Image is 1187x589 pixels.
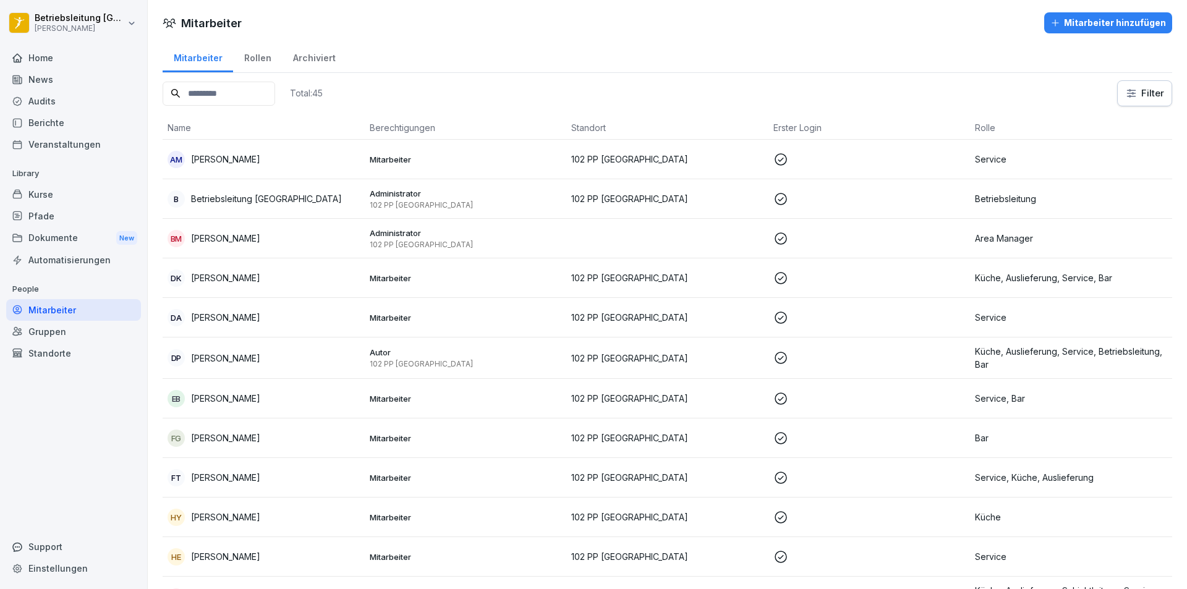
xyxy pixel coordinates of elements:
[168,151,185,168] div: AM
[282,41,346,72] a: Archiviert
[168,548,185,566] div: HE
[1044,12,1172,33] button: Mitarbeiter hinzufügen
[975,271,1167,284] p: Küche, Auslieferung, Service, Bar
[168,190,185,208] div: B
[168,509,185,526] div: HY
[6,536,141,557] div: Support
[370,227,562,239] p: Administrator
[365,116,567,140] th: Berechtigungen
[571,431,764,444] p: 102 PP [GEOGRAPHIC_DATA]
[168,309,185,326] div: DA
[6,164,141,184] p: Library
[181,15,242,32] h1: Mitarbeiter
[6,299,141,321] a: Mitarbeiter
[191,311,260,324] p: [PERSON_NAME]
[1125,87,1164,100] div: Filter
[168,230,185,247] div: BM
[191,431,260,444] p: [PERSON_NAME]
[6,69,141,90] a: News
[571,392,764,405] p: 102 PP [GEOGRAPHIC_DATA]
[163,116,365,140] th: Name
[571,153,764,166] p: 102 PP [GEOGRAPHIC_DATA]
[975,345,1167,371] p: Küche, Auslieferung, Service, Betriebsleitung, Bar
[975,431,1167,444] p: Bar
[370,512,562,523] p: Mitarbeiter
[571,352,764,365] p: 102 PP [GEOGRAPHIC_DATA]
[191,511,260,523] p: [PERSON_NAME]
[6,205,141,227] a: Pfade
[168,390,185,407] div: EB
[975,311,1167,324] p: Service
[975,192,1167,205] p: Betriebsleitung
[6,279,141,299] p: People
[571,471,764,484] p: 102 PP [GEOGRAPHIC_DATA]
[191,352,260,365] p: [PERSON_NAME]
[370,472,562,483] p: Mitarbeiter
[168,430,185,447] div: FG
[975,511,1167,523] p: Küche
[6,90,141,112] a: Audits
[1118,81,1172,106] button: Filter
[35,24,125,33] p: [PERSON_NAME]
[571,192,764,205] p: 102 PP [GEOGRAPHIC_DATA]
[6,321,141,342] a: Gruppen
[233,41,282,72] a: Rollen
[571,271,764,284] p: 102 PP [GEOGRAPHIC_DATA]
[168,469,185,486] div: FT
[191,550,260,563] p: [PERSON_NAME]
[168,269,185,287] div: DK
[975,232,1167,245] p: Area Manager
[370,433,562,444] p: Mitarbeiter
[6,249,141,271] a: Automatisierungen
[191,271,260,284] p: [PERSON_NAME]
[370,154,562,165] p: Mitarbeiter
[191,192,342,205] p: Betriebsleitung [GEOGRAPHIC_DATA]
[975,471,1167,484] p: Service, Küche, Auslieferung
[191,232,260,245] p: [PERSON_NAME]
[571,511,764,523] p: 102 PP [GEOGRAPHIC_DATA]
[6,227,141,250] div: Dokumente
[6,342,141,364] a: Standorte
[116,231,137,245] div: New
[191,153,260,166] p: [PERSON_NAME]
[163,41,233,72] a: Mitarbeiter
[566,116,768,140] th: Standort
[970,116,1172,140] th: Rolle
[6,227,141,250] a: DokumenteNew
[370,240,562,250] p: 102 PP [GEOGRAPHIC_DATA]
[370,359,562,369] p: 102 PP [GEOGRAPHIC_DATA]
[168,349,185,367] div: DP
[370,551,562,562] p: Mitarbeiter
[191,392,260,405] p: [PERSON_NAME]
[290,87,323,99] p: Total: 45
[975,392,1167,405] p: Service, Bar
[370,200,562,210] p: 102 PP [GEOGRAPHIC_DATA]
[768,116,971,140] th: Erster Login
[975,550,1167,563] p: Service
[370,273,562,284] p: Mitarbeiter
[975,153,1167,166] p: Service
[6,112,141,133] a: Berichte
[6,184,141,205] a: Kurse
[370,312,562,323] p: Mitarbeiter
[1050,16,1166,30] div: Mitarbeiter hinzufügen
[370,347,562,358] p: Autor
[370,188,562,199] p: Administrator
[571,550,764,563] p: 102 PP [GEOGRAPHIC_DATA]
[370,393,562,404] p: Mitarbeiter
[6,47,141,69] a: Home
[571,311,764,324] p: 102 PP [GEOGRAPHIC_DATA]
